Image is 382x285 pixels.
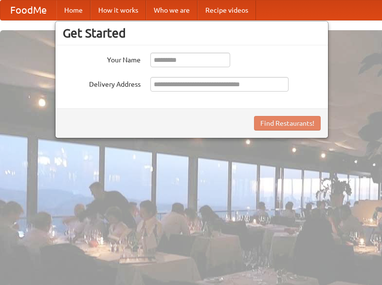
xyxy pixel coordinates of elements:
[0,0,56,20] a: FoodMe
[63,77,141,89] label: Delivery Address
[63,26,321,40] h3: Get Started
[254,116,321,131] button: Find Restaurants!
[91,0,146,20] a: How it works
[146,0,198,20] a: Who we are
[198,0,256,20] a: Recipe videos
[63,53,141,65] label: Your Name
[56,0,91,20] a: Home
